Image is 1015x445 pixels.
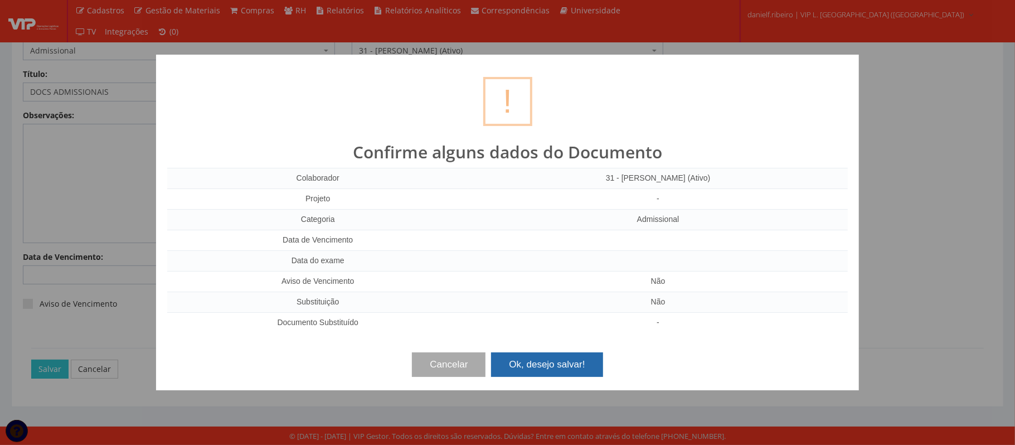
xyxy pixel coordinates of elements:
[483,77,532,126] div: !
[167,188,468,209] td: Projeto
[167,168,468,189] td: Colaborador
[468,312,848,332] td: -
[167,292,468,312] td: Substituição
[412,352,485,377] button: Cancelar
[468,209,848,230] td: Admissional
[167,271,468,292] td: Aviso de Vencimento
[468,292,848,312] td: Não
[491,352,603,377] button: Ok, desejo salvar!
[167,143,848,161] h2: Confirme alguns dados do Documento
[167,250,468,271] td: Data do exame
[468,168,848,189] td: 31 - [PERSON_NAME] (Ativo)
[167,230,468,250] td: Data de Vencimento
[468,271,848,292] td: Não
[167,312,468,332] td: Documento Substituído
[468,188,848,209] td: -
[167,209,468,230] td: Categoria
